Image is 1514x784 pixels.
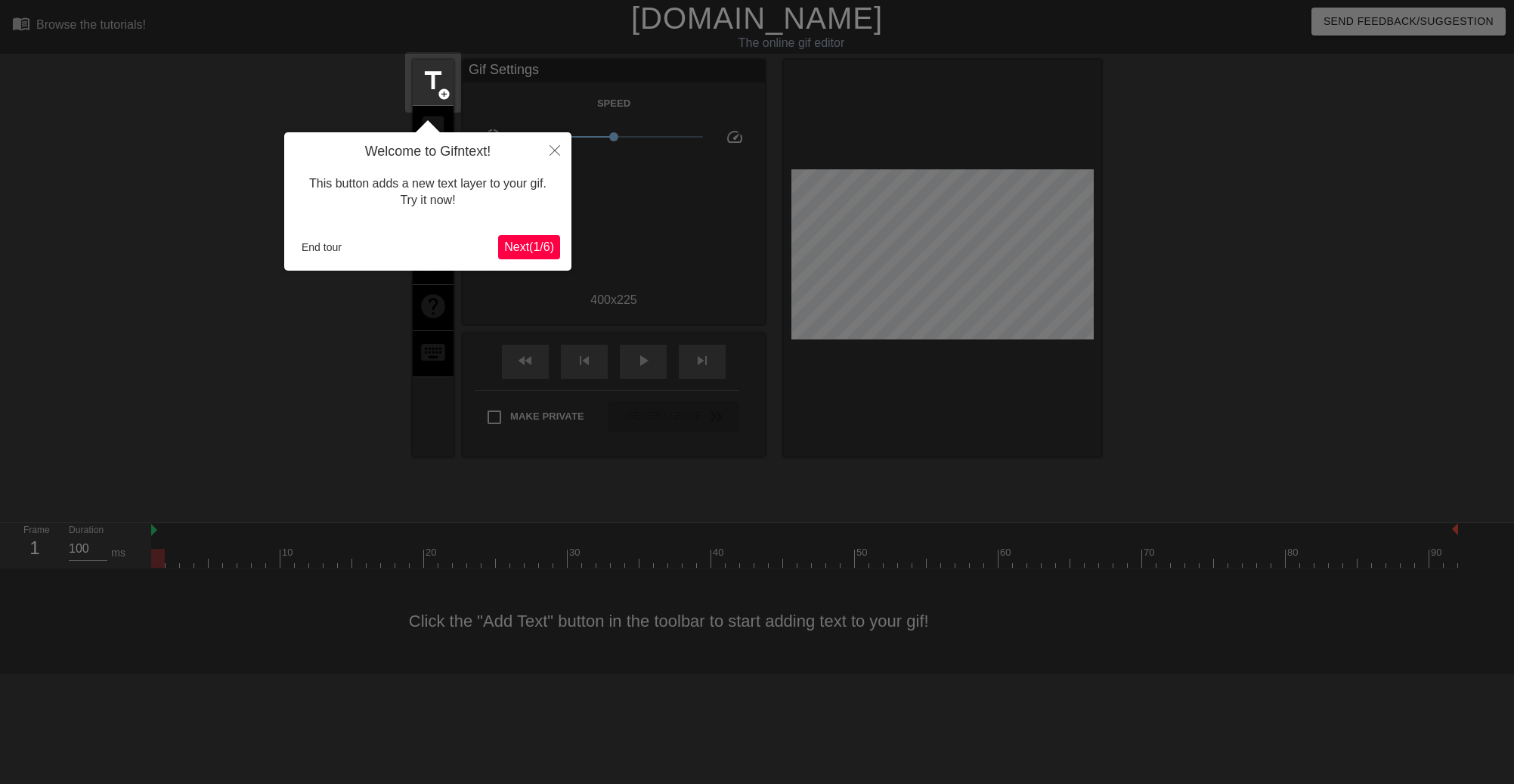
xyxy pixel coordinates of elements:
div: This button adds a new text layer to your gif. Try it now! [296,160,560,225]
button: Next [498,235,560,259]
h4: Welcome to Gifntext! [296,144,560,160]
button: End tour [296,236,348,259]
button: Close [538,132,571,167]
span: Next ( 1 / 6 ) [504,240,554,253]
